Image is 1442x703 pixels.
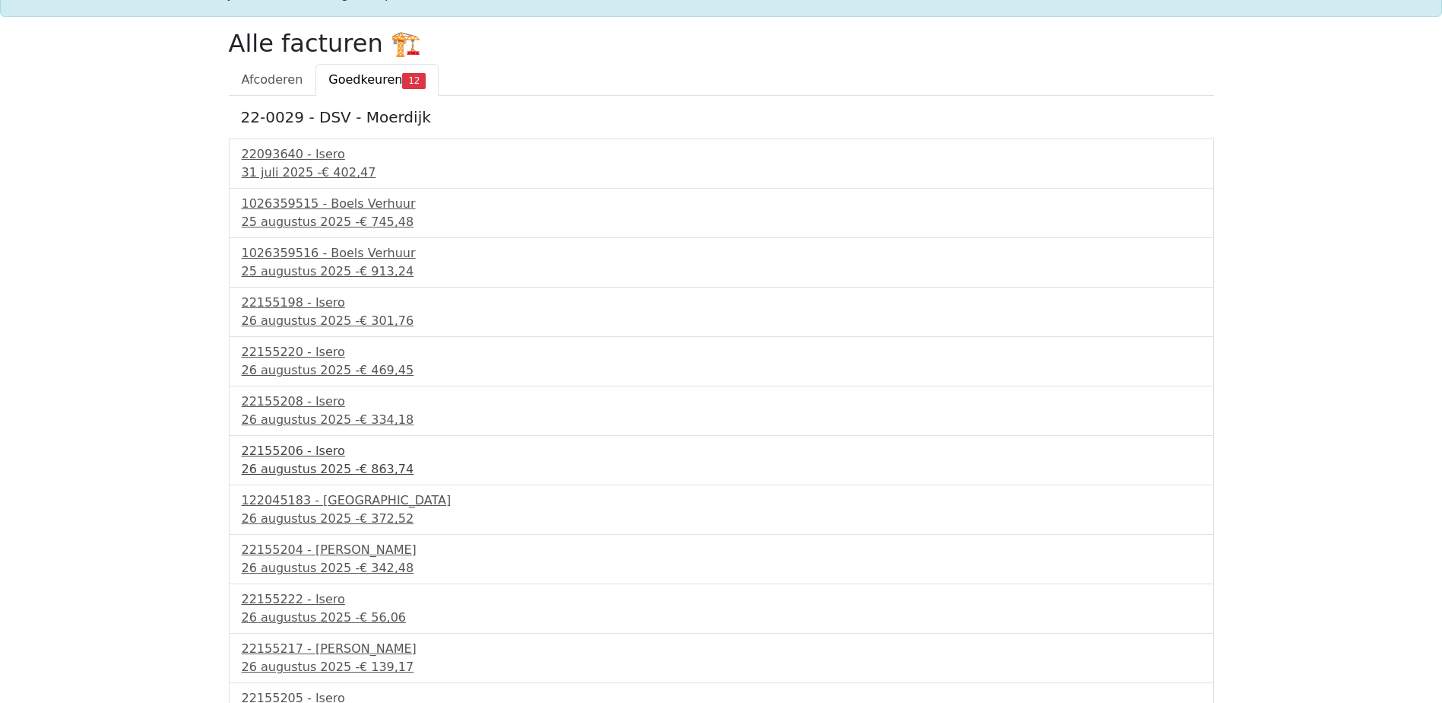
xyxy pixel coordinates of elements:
a: 22155222 - Isero26 augustus 2025 -€ 56,06 [242,590,1201,627]
span: € 913,24 [360,264,414,278]
a: 22155198 - Isero26 augustus 2025 -€ 301,76 [242,294,1201,330]
a: 22155208 - Isero26 augustus 2025 -€ 334,18 [242,393,1201,429]
span: € 402,47 [322,165,376,180]
span: Afcoderen [242,72,303,87]
div: 26 augustus 2025 - [242,609,1201,627]
a: 22155220 - Isero26 augustus 2025 -€ 469,45 [242,343,1201,380]
div: 1026359516 - Boels Verhuur [242,244,1201,262]
a: 1026359516 - Boels Verhuur25 augustus 2025 -€ 913,24 [242,244,1201,281]
div: 26 augustus 2025 - [242,411,1201,429]
div: 26 augustus 2025 - [242,559,1201,577]
span: Goedkeuren [328,72,402,87]
div: 26 augustus 2025 - [242,460,1201,479]
span: € 56,06 [360,610,406,625]
a: 1026359515 - Boels Verhuur25 augustus 2025 -€ 745,48 [242,195,1201,231]
div: 22093640 - Isero [242,145,1201,164]
div: 22155208 - Isero [242,393,1201,411]
div: 122045183 - [GEOGRAPHIC_DATA] [242,491,1201,510]
div: 22155198 - Isero [242,294,1201,312]
span: € 301,76 [360,313,414,328]
h2: Alle facturen 🏗️ [229,29,1214,58]
div: 1026359515 - Boels Verhuur [242,195,1201,213]
div: 22155220 - Isero [242,343,1201,361]
span: 12 [402,73,426,88]
span: € 334,18 [360,412,414,427]
div: 22155206 - Isero [242,442,1201,460]
div: 22155222 - Isero [242,590,1201,609]
div: 26 augustus 2025 - [242,510,1201,528]
div: 25 augustus 2025 - [242,213,1201,231]
span: € 139,17 [360,660,414,674]
a: Afcoderen [229,64,316,96]
div: 26 augustus 2025 - [242,658,1201,676]
h5: 22-0029 - DSV - Moerdijk [241,108,1202,126]
div: 26 augustus 2025 - [242,361,1201,380]
a: 22093640 - Isero31 juli 2025 -€ 402,47 [242,145,1201,182]
span: € 372,52 [360,511,414,526]
div: 31 juli 2025 - [242,164,1201,182]
div: 22155217 - [PERSON_NAME] [242,640,1201,658]
div: 25 augustus 2025 - [242,262,1201,281]
span: € 469,45 [360,363,414,377]
a: 22155217 - [PERSON_NAME]26 augustus 2025 -€ 139,17 [242,640,1201,676]
a: 122045183 - [GEOGRAPHIC_DATA]26 augustus 2025 -€ 372,52 [242,491,1201,528]
div: 26 augustus 2025 - [242,312,1201,330]
span: € 863,74 [360,462,414,476]
span: € 342,48 [360,561,414,575]
div: 22155204 - [PERSON_NAME] [242,541,1201,559]
span: € 745,48 [360,215,414,229]
a: Goedkeuren12 [315,64,439,96]
a: 22155206 - Isero26 augustus 2025 -€ 863,74 [242,442,1201,479]
a: 22155204 - [PERSON_NAME]26 augustus 2025 -€ 342,48 [242,541,1201,577]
